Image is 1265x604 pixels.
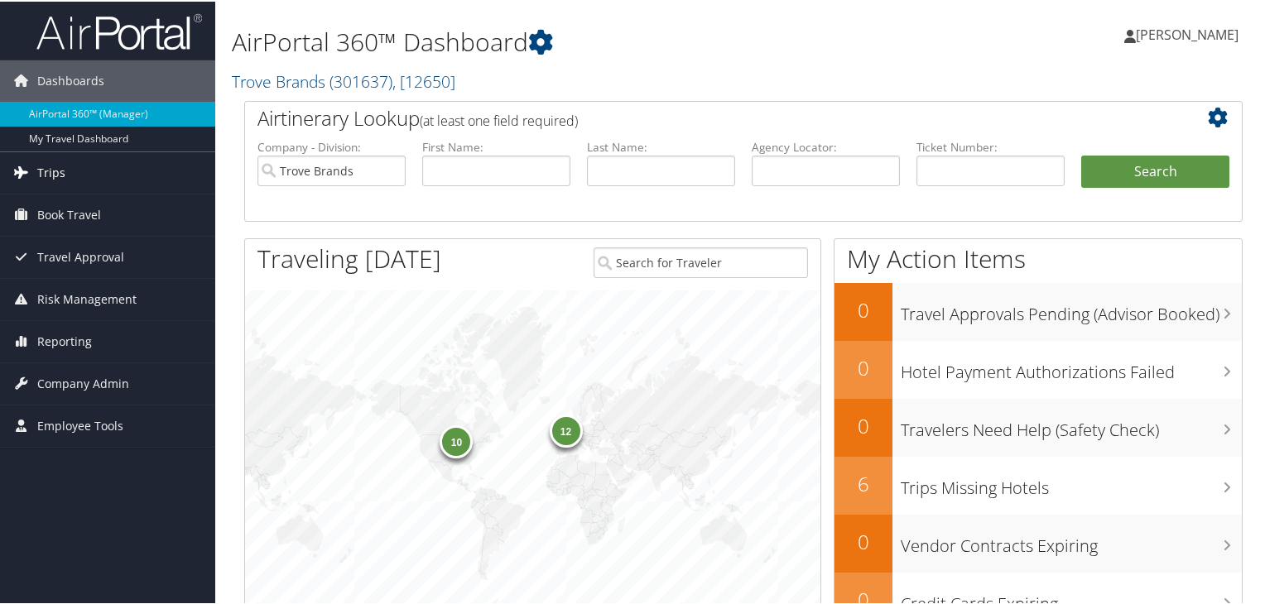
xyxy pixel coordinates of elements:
[835,339,1242,397] a: 0Hotel Payment Authorizations Failed
[37,151,65,192] span: Trips
[835,281,1242,339] a: 0Travel Approvals Pending (Advisor Booked)
[901,409,1242,440] h3: Travelers Need Help (Safety Check)
[329,69,392,91] span: ( 301637 )
[232,23,914,58] h1: AirPortal 360™ Dashboard
[835,526,892,554] h2: 0
[752,137,900,154] label: Agency Locator:
[440,424,473,457] div: 10
[257,103,1147,131] h2: Airtinerary Lookup
[37,319,92,361] span: Reporting
[37,193,101,234] span: Book Travel
[835,240,1242,275] h1: My Action Items
[37,277,137,319] span: Risk Management
[1136,24,1239,42] span: [PERSON_NAME]
[587,137,735,154] label: Last Name:
[594,246,809,276] input: Search for Traveler
[835,468,892,496] h2: 6
[901,351,1242,382] h3: Hotel Payment Authorizations Failed
[37,235,124,276] span: Travel Approval
[901,467,1242,498] h3: Trips Missing Hotels
[901,293,1242,324] h3: Travel Approvals Pending (Advisor Booked)
[835,352,892,381] h2: 0
[392,69,455,91] span: , [ 12650 ]
[37,59,104,100] span: Dashboards
[37,404,123,445] span: Employee Tools
[835,295,892,323] h2: 0
[835,455,1242,513] a: 6Trips Missing Hotels
[901,525,1242,556] h3: Vendor Contracts Expiring
[835,397,1242,455] a: 0Travelers Need Help (Safety Check)
[835,513,1242,571] a: 0Vendor Contracts Expiring
[36,11,202,50] img: airportal-logo.png
[422,137,570,154] label: First Name:
[835,410,892,439] h2: 0
[916,137,1065,154] label: Ticket Number:
[420,110,578,128] span: (at least one field required)
[549,412,582,445] div: 12
[1081,154,1229,187] button: Search
[1124,8,1255,58] a: [PERSON_NAME]
[257,240,441,275] h1: Traveling [DATE]
[257,137,406,154] label: Company - Division:
[37,362,129,403] span: Company Admin
[232,69,455,91] a: Trove Brands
